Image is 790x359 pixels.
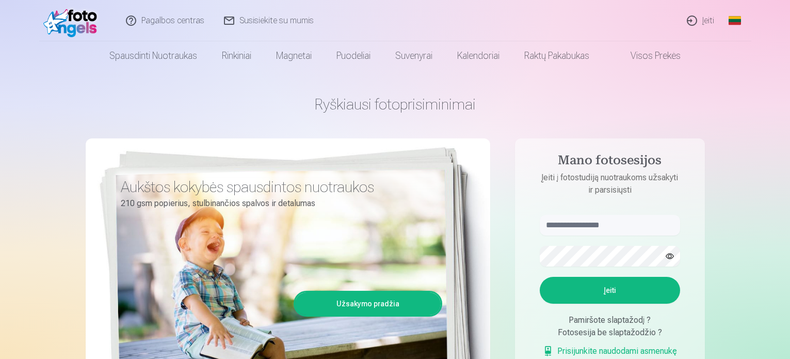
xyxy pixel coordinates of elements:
[383,41,445,70] a: Suvenyrai
[602,41,693,70] a: Visos prekės
[540,277,680,304] button: Įeiti
[324,41,383,70] a: Puodeliai
[540,314,680,326] div: Pamiršote slaptažodį ?
[529,171,690,196] p: Įeiti į fotostudiją nuotraukoms užsakyti ir parsisiųsti
[97,41,209,70] a: Spausdinti nuotraukas
[121,196,434,211] p: 210 gsm popierius, stulbinančios spalvos ir detalumas
[445,41,512,70] a: Kalendoriai
[529,153,690,171] h4: Mano fotosesijos
[295,292,441,315] a: Užsakymo pradžia
[121,178,434,196] h3: Aukštos kokybės spausdintos nuotraukos
[43,4,103,37] img: /fa2
[540,326,680,339] div: Fotosesija be slaptažodžio ?
[209,41,264,70] a: Rinkiniai
[512,41,602,70] a: Raktų pakabukas
[86,95,705,114] h1: Ryškiausi fotoprisiminimai
[543,345,677,357] a: Prisijunkite naudodami asmenukę
[264,41,324,70] a: Magnetai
